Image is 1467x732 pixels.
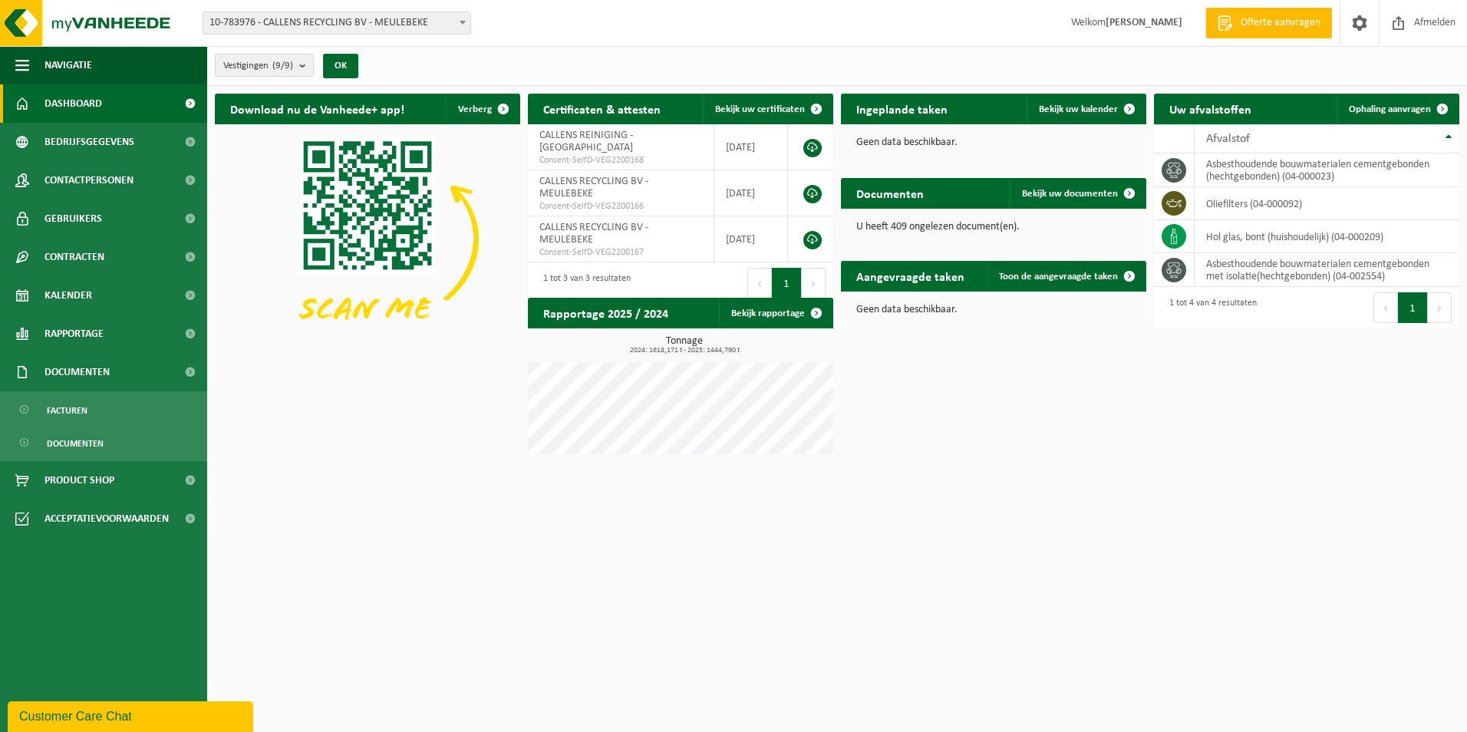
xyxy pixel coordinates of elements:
[203,12,470,34] span: 10-783976 - CALLENS RECYCLING BV - MEULEBEKE
[4,428,203,457] a: Documenten
[1022,189,1118,199] span: Bekijk uw documenten
[45,276,92,315] span: Kalender
[703,94,832,124] a: Bekijk uw certificaten
[446,94,519,124] button: Verberg
[272,61,293,71] count: (9/9)
[47,396,87,425] span: Facturen
[987,261,1145,292] a: Toon de aangevraagde taken
[1206,133,1250,145] span: Afvalstof
[1010,178,1145,209] a: Bekijk uw documenten
[1237,15,1324,31] span: Offerte aanvragen
[203,12,471,35] span: 10-783976 - CALLENS RECYCLING BV - MEULEBEKE
[45,500,169,538] span: Acceptatievoorwaarden
[45,315,104,353] span: Rapportage
[45,161,134,199] span: Contactpersonen
[1349,104,1431,114] span: Ophaling aanvragen
[536,347,833,354] span: 2024: 1618,171 t - 2025: 1444,790 t
[528,298,684,328] h2: Rapportage 2025 / 2024
[215,94,420,124] h2: Download nu de Vanheede+ app!
[1195,153,1459,187] td: asbesthoudende bouwmaterialen cementgebonden (hechtgebonden) (04-000023)
[536,336,833,354] h3: Tonnage
[719,298,832,328] a: Bekijk rapportage
[323,54,358,78] button: OK
[223,54,293,77] span: Vestigingen
[539,222,648,246] span: CALLENS RECYCLING BV - MEULEBEKE
[45,199,102,238] span: Gebruikers
[1205,8,1332,38] a: Offerte aanvragen
[1373,292,1398,323] button: Previous
[215,124,520,354] img: Download de VHEPlus App
[458,104,492,114] span: Verberg
[47,429,104,458] span: Documenten
[539,246,702,259] span: Consent-SelfD-VEG2200167
[999,272,1118,282] span: Toon de aangevraagde taken
[539,176,648,199] span: CALLENS RECYCLING BV - MEULEBEKE
[45,46,92,84] span: Navigatie
[215,54,314,77] button: Vestigingen(9/9)
[528,94,676,124] h2: Certificaten & attesten
[1428,292,1452,323] button: Next
[841,178,939,208] h2: Documenten
[45,84,102,123] span: Dashboard
[539,130,633,153] span: CALLENS REINIGING - [GEOGRAPHIC_DATA]
[4,395,203,424] a: Facturen
[1106,17,1182,28] strong: [PERSON_NAME]
[841,261,980,291] h2: Aangevraagde taken
[856,305,1131,315] p: Geen data beschikbaar.
[1154,94,1267,124] h2: Uw afvalstoffen
[714,170,788,216] td: [DATE]
[45,353,110,391] span: Documenten
[45,461,114,500] span: Product Shop
[715,104,805,114] span: Bekijk uw certificaten
[45,238,104,276] span: Contracten
[856,137,1131,148] p: Geen data beschikbaar.
[539,154,702,167] span: Consent-SelfD-VEG2200168
[802,268,826,298] button: Next
[1039,104,1118,114] span: Bekijk uw kalender
[714,124,788,170] td: [DATE]
[1398,292,1428,323] button: 1
[714,216,788,262] td: [DATE]
[1027,94,1145,124] a: Bekijk uw kalender
[536,266,631,300] div: 1 tot 3 van 3 resultaten
[1195,187,1459,220] td: oliefilters (04-000092)
[1337,94,1458,124] a: Ophaling aanvragen
[8,698,256,732] iframe: chat widget
[1195,253,1459,287] td: asbesthoudende bouwmaterialen cementgebonden met isolatie(hechtgebonden) (04-002554)
[45,123,134,161] span: Bedrijfsgegevens
[841,94,963,124] h2: Ingeplande taken
[1195,220,1459,253] td: hol glas, bont (huishoudelijk) (04-000209)
[856,222,1131,232] p: U heeft 409 ongelezen document(en).
[747,268,772,298] button: Previous
[1162,291,1257,325] div: 1 tot 4 van 4 resultaten
[772,268,802,298] button: 1
[539,200,702,213] span: Consent-SelfD-VEG2200166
